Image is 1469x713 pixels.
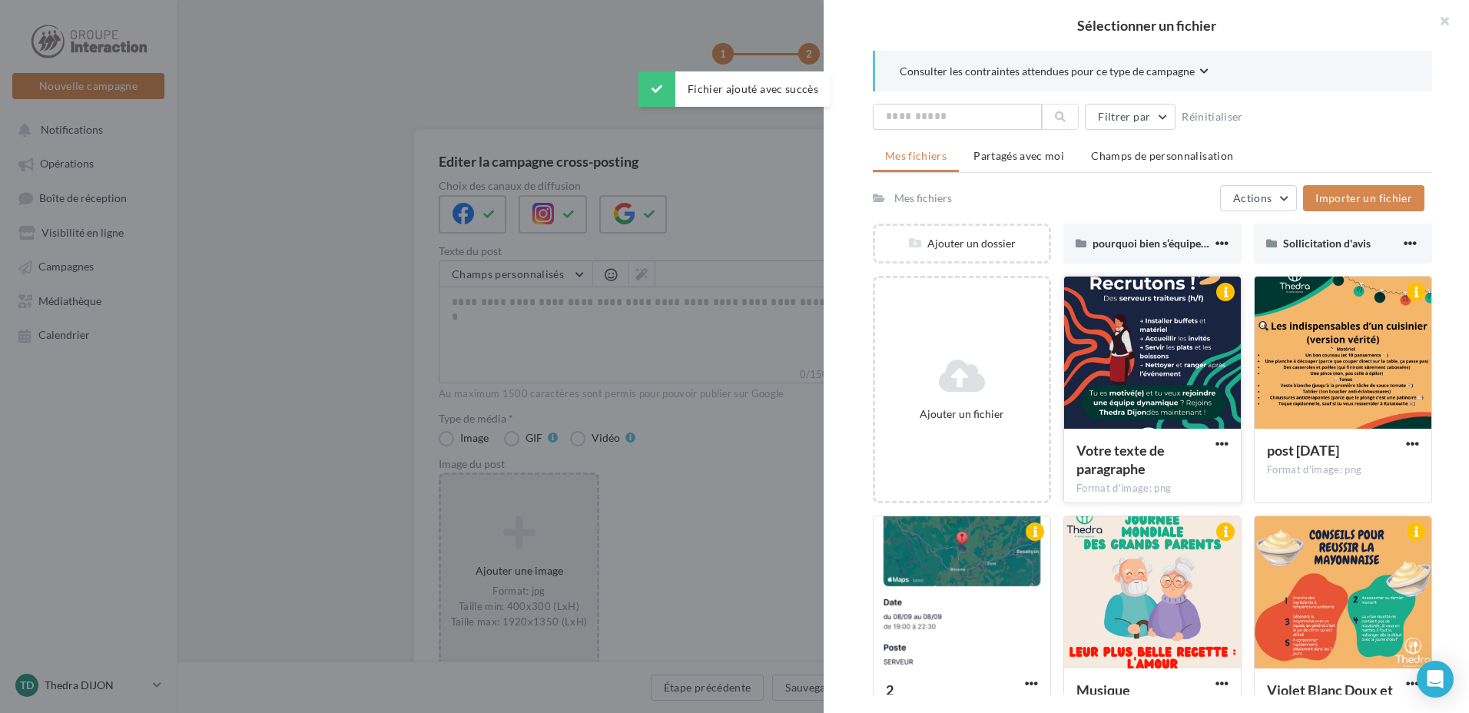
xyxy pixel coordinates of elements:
span: Votre texte de paragraphe [1076,442,1165,477]
button: Actions [1220,185,1297,211]
span: Champs de personnalisation [1091,149,1233,162]
span: Actions [1233,191,1272,204]
span: post 8 aout [1267,442,1339,459]
span: Sollicitation d'avis [1283,237,1371,250]
span: Partagés avec moi [973,149,1064,162]
div: Fichier ajouté avec succès [638,71,831,107]
span: Consulter les contraintes attendues pour ce type de campagne [900,64,1195,79]
span: pourquoi bien s‘équiper en cuisine [1093,237,1255,250]
div: Ajouter un fichier [881,406,1043,422]
span: Importer un fichier [1315,191,1412,204]
div: Format d'image: png [1076,482,1229,496]
span: 2 [886,681,894,698]
button: Importer un fichier [1303,185,1424,211]
span: Mes fichiers [885,149,947,162]
button: Filtrer par [1085,104,1176,130]
h2: Sélectionner un fichier [848,18,1444,32]
button: Réinitialiser [1176,108,1249,126]
div: Format d'image: png [1267,463,1419,477]
button: Consulter les contraintes attendues pour ce type de campagne [900,63,1209,82]
span: Musique [1076,681,1130,698]
div: Mes fichiers [894,191,952,206]
div: Open Intercom Messenger [1417,661,1454,698]
div: Ajouter un dossier [875,236,1049,251]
